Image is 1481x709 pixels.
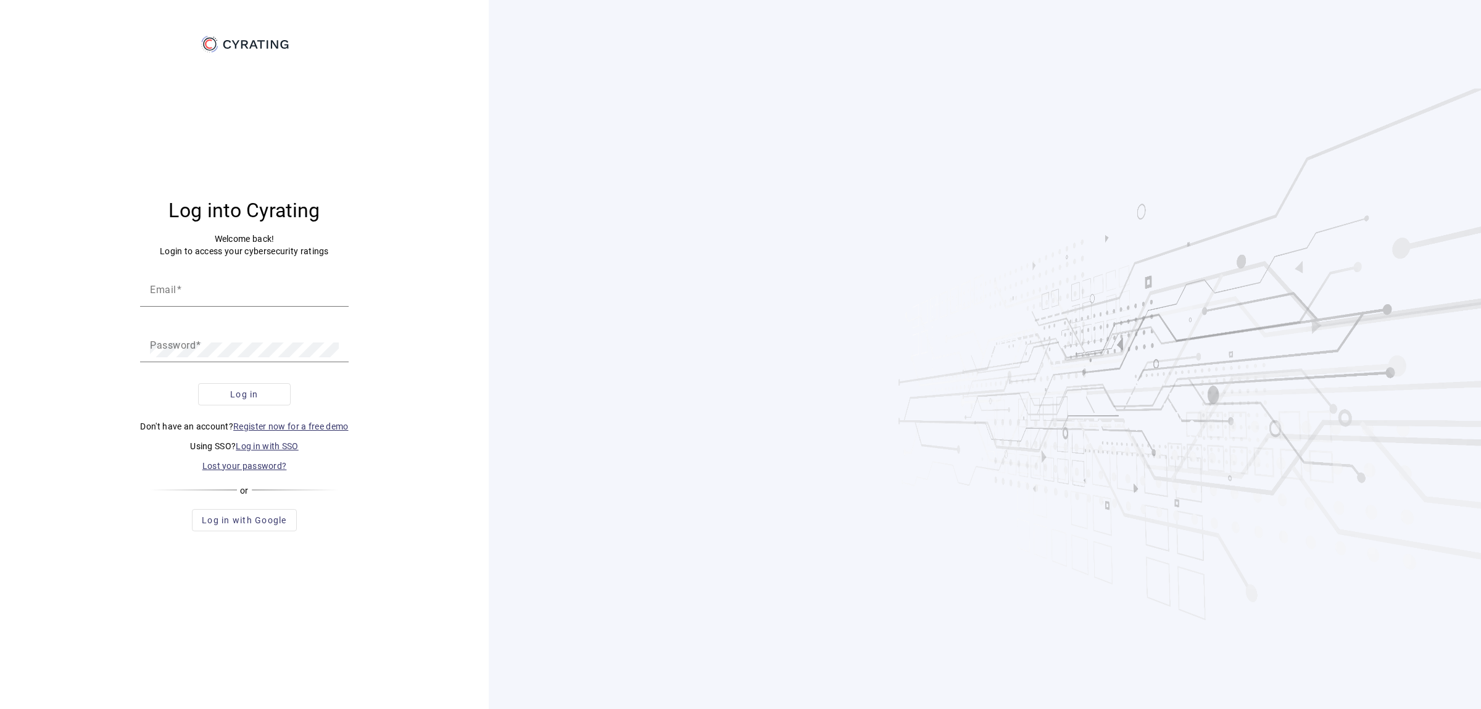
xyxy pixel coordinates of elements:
[150,339,196,350] mat-label: Password
[140,420,348,433] p: Don't have an account?
[150,283,176,295] mat-label: Email
[192,509,297,531] button: Log in with Google
[236,441,299,451] a: Log in with SSO
[223,40,288,49] g: CYRATING
[202,461,287,471] a: Lost your password?
[140,198,348,223] h3: Log into Cyrating
[202,514,287,526] span: Log in with Google
[233,421,348,431] a: Register now for a free demo
[230,388,259,400] span: Log in
[140,440,348,452] p: Using SSO?
[198,383,291,405] button: Log in
[140,233,348,257] p: Welcome back! Login to access your cybersecurity ratings
[149,484,339,497] div: or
